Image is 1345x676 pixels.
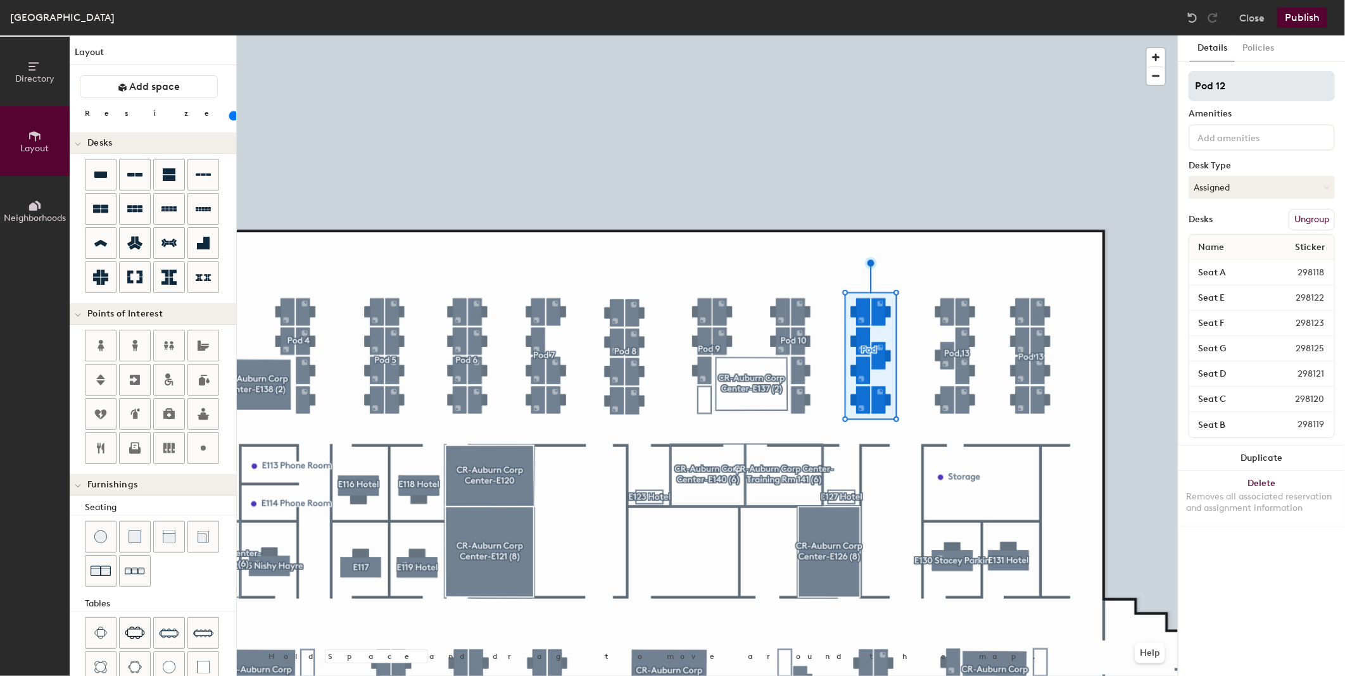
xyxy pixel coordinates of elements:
[1206,11,1219,24] img: Redo
[1189,176,1335,199] button: Assigned
[129,530,141,543] img: Cushion
[1178,446,1345,471] button: Duplicate
[128,661,142,673] img: Six seat round table
[163,530,175,543] img: Couch (middle)
[85,108,225,118] div: Resize
[87,480,137,490] span: Furnishings
[1239,8,1265,28] button: Close
[87,138,112,148] span: Desks
[153,617,185,649] button: Eight seat table
[1189,161,1335,171] div: Desk Type
[4,213,66,223] span: Neighborhoods
[1265,316,1332,330] span: 298123
[1189,109,1335,119] div: Amenities
[1289,236,1332,259] span: Sticker
[1189,215,1213,225] div: Desks
[153,521,185,553] button: Couch (middle)
[163,661,175,673] img: Table (round)
[187,521,219,553] button: Couch (corner)
[119,617,151,649] button: Six seat table
[1192,264,1267,282] input: Unnamed desk
[1192,391,1265,408] input: Unnamed desk
[1192,365,1267,383] input: Unnamed desk
[130,80,180,93] span: Add space
[1192,289,1265,307] input: Unnamed desk
[85,617,117,649] button: Four seat table
[119,521,151,553] button: Cushion
[1195,129,1309,144] input: Add amenities
[85,555,117,587] button: Couch (x2)
[1192,236,1230,259] span: Name
[21,143,49,154] span: Layout
[1289,209,1335,230] button: Ungroup
[1267,266,1332,280] span: 298118
[119,555,151,587] button: Couch (x3)
[1186,491,1337,514] div: Removes all associated reservation and assignment information
[1186,11,1199,24] img: Undo
[85,597,236,611] div: Tables
[1265,342,1332,356] span: 298125
[1192,315,1265,332] input: Unnamed desk
[1190,35,1235,61] button: Details
[187,617,219,649] button: Ten seat table
[10,9,115,25] div: [GEOGRAPHIC_DATA]
[87,309,163,319] span: Points of Interest
[94,530,107,543] img: Stool
[1265,291,1332,305] span: 298122
[125,627,145,639] img: Six seat table
[80,75,218,98] button: Add space
[91,561,111,581] img: Couch (x2)
[1235,35,1282,61] button: Policies
[1277,8,1327,28] button: Publish
[159,623,179,643] img: Eight seat table
[1267,367,1332,381] span: 298121
[193,623,213,643] img: Ten seat table
[125,561,145,581] img: Couch (x3)
[1265,392,1332,406] span: 298120
[70,46,236,65] h1: Layout
[1192,340,1265,358] input: Unnamed desk
[1192,416,1267,434] input: Unnamed desk
[197,530,210,543] img: Couch (corner)
[15,73,54,84] span: Directory
[1178,471,1345,527] button: DeleteRemoves all associated reservation and assignment information
[1135,643,1165,663] button: Help
[85,521,117,553] button: Stool
[85,501,236,515] div: Seating
[94,661,107,673] img: Four seat round table
[94,627,107,639] img: Four seat table
[197,661,210,673] img: Table (1x1)
[1267,418,1332,432] span: 298119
